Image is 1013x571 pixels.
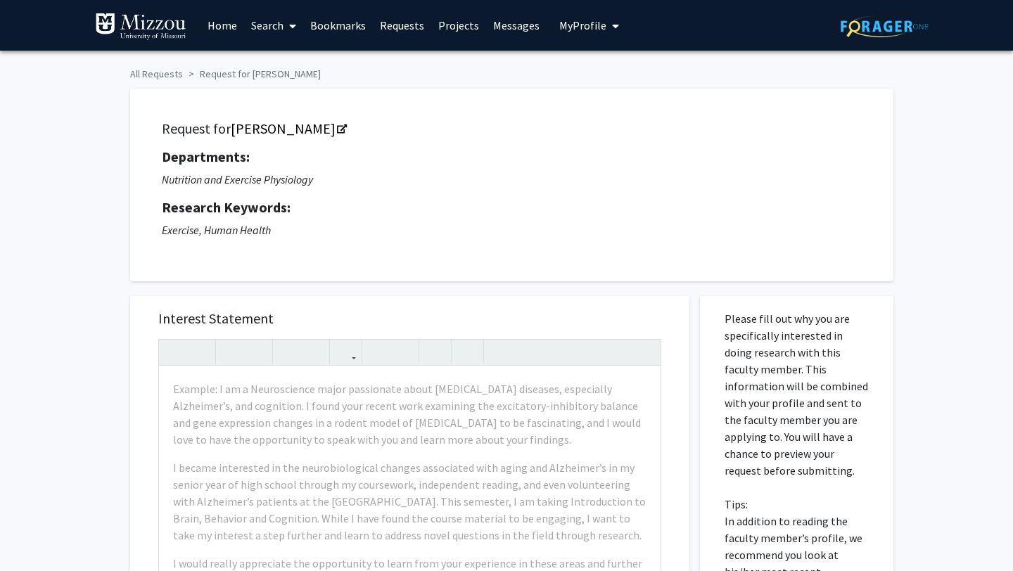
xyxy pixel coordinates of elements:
[173,459,646,544] p: I became interested in the neurobiological changes associated with aging and Alzheimer’s in my se...
[486,1,547,50] a: Messages
[162,120,862,137] h5: Request for
[162,148,250,165] strong: Departments:
[187,340,212,364] button: Redo (Ctrl + Y)
[130,61,883,82] ol: breadcrumb
[130,68,183,80] a: All Requests
[841,15,929,37] img: ForagerOne Logo
[244,340,269,364] button: Emphasis (Ctrl + I)
[373,1,431,50] a: Requests
[231,120,345,137] a: Opens in a new tab
[200,1,244,50] a: Home
[244,1,303,50] a: Search
[559,18,606,32] span: My Profile
[162,223,271,237] i: Exercise, Human Health
[162,198,291,216] strong: Research Keywords:
[455,340,480,364] button: Insert horizontal rule
[95,13,186,41] img: University of Missouri Logo
[632,340,657,364] button: Fullscreen
[219,340,244,364] button: Strong (Ctrl + B)
[158,310,661,327] h5: Interest Statement
[431,1,486,50] a: Projects
[11,508,60,560] iframe: Chat
[303,1,373,50] a: Bookmarks
[301,340,326,364] button: Subscript
[366,340,390,364] button: Unordered list
[423,340,447,364] button: Remove format
[183,67,321,82] li: Request for [PERSON_NAME]
[276,340,301,364] button: Superscript
[333,340,358,364] button: Link
[163,340,187,364] button: Undo (Ctrl + Z)
[162,172,313,186] i: Nutrition and Exercise Physiology
[173,380,646,448] p: Example: I am a Neuroscience major passionate about [MEDICAL_DATA] diseases, especially Alzheimer...
[390,340,415,364] button: Ordered list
